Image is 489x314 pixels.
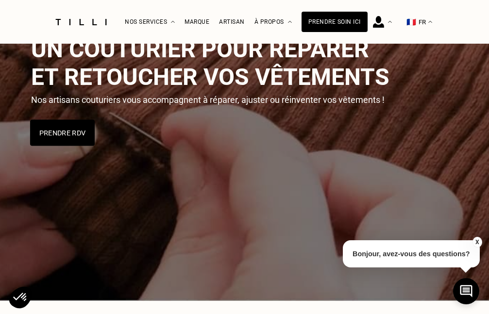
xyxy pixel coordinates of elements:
button: X [472,237,482,248]
div: À propos [254,0,292,44]
img: icône connexion [373,16,384,28]
button: Prendre RDV [30,119,94,146]
a: Artisan [219,18,245,25]
img: Logo du service de couturière Tilli [52,19,110,25]
p: Bonjour, avez-vous des questions? [343,240,480,267]
img: Menu déroulant à propos [288,21,292,23]
button: 🇫🇷 FR [402,0,437,44]
img: menu déroulant [428,21,432,23]
div: Nos services [125,0,175,44]
span: et retoucher vos vêtements [31,63,389,91]
img: Menu déroulant [171,21,175,23]
a: Marque [185,18,209,25]
span: 🇫🇷 [406,17,416,27]
a: Prendre soin ici [302,12,368,32]
span: Un couturier pour réparer [31,35,369,63]
p: Nos artisans couturiers vous accompagnent à réparer, ajuster ou réinventer vos vêtements ! [31,95,391,105]
img: Menu déroulant [388,21,392,23]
